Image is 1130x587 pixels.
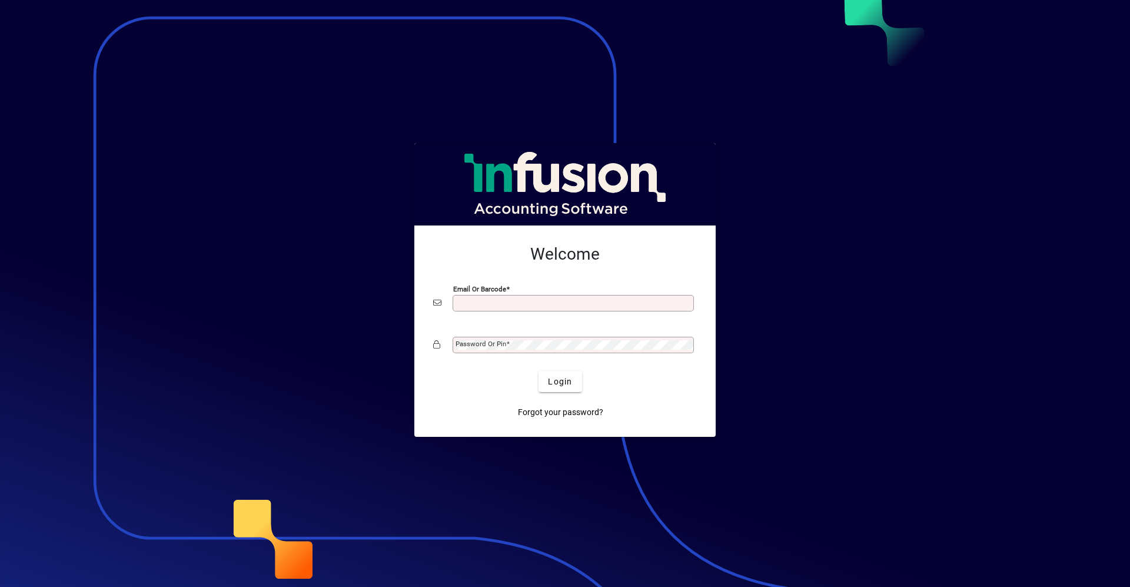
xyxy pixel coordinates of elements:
[539,371,581,392] button: Login
[453,285,506,293] mat-label: Email or Barcode
[548,376,572,388] span: Login
[513,402,608,423] a: Forgot your password?
[518,406,603,419] span: Forgot your password?
[433,244,697,264] h2: Welcome
[456,340,506,348] mat-label: Password or Pin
